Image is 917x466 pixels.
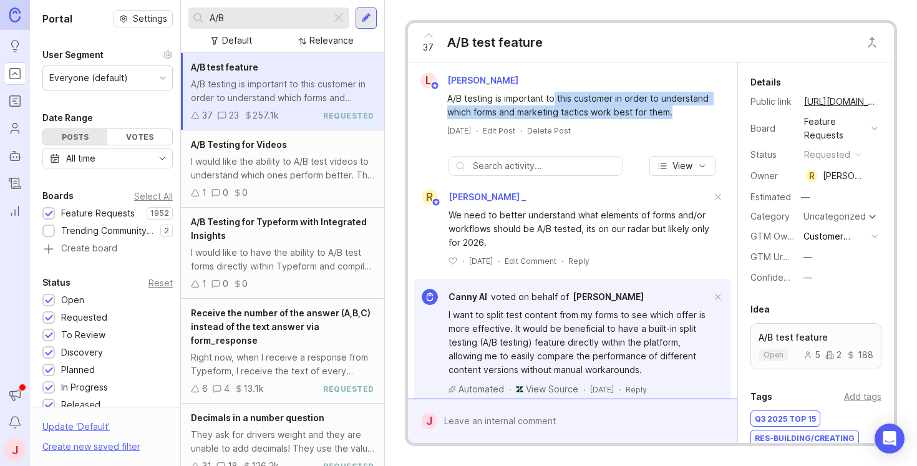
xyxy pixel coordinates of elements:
button: View [649,156,716,176]
div: 13.1k [243,382,264,396]
div: 0 [242,277,248,291]
a: [PERSON_NAME] [573,290,644,304]
time: [DATE] [590,385,614,394]
div: — [803,271,812,284]
div: Idea [750,302,770,317]
div: Tags [750,389,772,404]
div: Details [750,75,781,90]
time: [DATE] [447,126,471,135]
div: J [422,413,437,429]
div: A/B testing is important to this customer in order to understand which forms and marketing tactic... [447,92,712,119]
div: Status [750,148,794,162]
div: · [583,384,585,395]
a: Autopilot [4,145,26,167]
div: Uncategorized [803,212,866,221]
a: A/B test featureA/B testing is important to this customer in order to understand which forms and ... [181,53,384,130]
p: 1952 [150,208,169,218]
div: — [803,250,812,264]
div: User Segment [42,47,104,62]
img: Canny Home [9,7,21,22]
input: Search... [210,11,326,25]
span: A/B Testing for Typeform with Integrated Insights [191,216,367,241]
a: A/B Testing for VideosI would like the ability to A/B test videos to understand which ones perfor... [181,130,384,208]
div: 1 [202,186,206,200]
a: A/B Testing for Typeform with Integrated InsightsI would like to have the ability to A/B test for... [181,208,384,299]
img: member badge [431,198,440,207]
div: In Progress [61,381,108,394]
p: A/B test feature [759,331,873,344]
div: · [498,256,500,266]
div: Edit Comment [505,256,556,266]
div: Relevance [309,34,354,47]
span: [PERSON_NAME] [447,75,518,85]
div: We need to better understand what elements of forms and/or workflows should be A/B tested, its on... [449,208,711,250]
span: Settings [133,12,167,25]
div: — [797,189,813,205]
div: To Review [61,328,105,342]
h1: Portal [42,11,72,26]
div: 1 [202,277,206,291]
span: [PERSON_NAME] [573,291,644,302]
div: 2 [825,351,842,359]
div: 188 [847,351,873,359]
div: Votes [107,129,172,145]
div: · [520,125,522,136]
div: I would like the ability to A/B test videos to understand which ones perform better. This would h... [191,155,374,182]
a: View Source [526,383,578,396]
div: [PERSON_NAME] _ [823,169,866,183]
div: 4 [224,382,230,396]
div: voted on behalf of [491,290,569,304]
div: RES-Building/Creating [751,430,858,445]
div: A/B test feature [447,34,543,51]
div: They ask for drivers weight and they are unable to add decimals! They use the value then on the b... [191,428,374,455]
a: Changelog [4,172,26,195]
div: · [509,384,511,395]
div: Discovery [61,346,103,359]
a: Reporting [4,200,26,222]
div: Category [750,210,794,223]
div: Create new saved filter [42,440,140,454]
a: A/B test featureopen52188 [750,323,881,369]
a: [URL][DOMAIN_NAME] [800,94,881,110]
a: Receive the number of the answer (A,B,C) instead of the text answer via form_responseRight now, w... [181,299,384,404]
div: Posts [43,129,107,145]
div: Reset [148,279,173,286]
a: Users [4,117,26,140]
button: Announcements [4,384,26,406]
svg: toggle icon [152,153,172,163]
div: Board [750,122,794,135]
button: J [4,439,26,461]
div: Default [222,34,252,47]
span: Automated [458,383,504,396]
div: 0 [242,186,248,200]
div: · [561,256,563,266]
div: Trending Community Topics [61,224,154,238]
button: Notifications [4,411,26,434]
div: All time [66,152,95,165]
a: R[PERSON_NAME] _ [414,189,526,205]
div: Customer Success [803,230,866,243]
div: Requested [61,311,107,324]
div: I would like to have the ability to A/B test forms directly within Typeform and compile the data ... [191,246,374,273]
div: Date Range [42,110,93,125]
a: Portal [4,62,26,85]
div: requested [323,110,374,121]
div: requested [804,148,850,162]
span: A/B Testing for Videos [191,139,287,150]
div: 0 [223,186,228,200]
button: Settings [114,10,173,27]
div: · [619,384,621,395]
span: View [672,160,692,172]
div: Owner [750,169,794,183]
img: member badge [430,81,439,90]
div: R [422,189,438,205]
div: 5 [803,351,820,359]
a: L[PERSON_NAME] [413,72,528,89]
span: 37 [423,41,434,54]
label: Confidence [750,272,799,283]
div: Select All [134,193,173,200]
a: Roadmaps [4,90,26,112]
div: requested [323,384,374,394]
div: Open [61,293,84,307]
